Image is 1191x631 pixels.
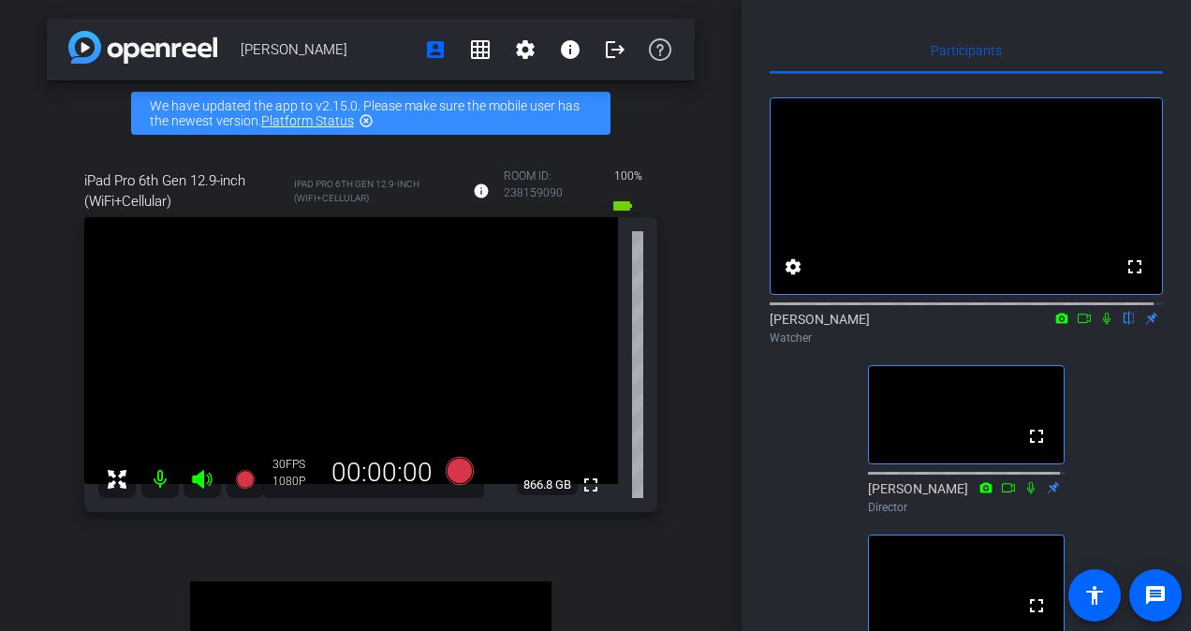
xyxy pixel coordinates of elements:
div: 30 [272,457,319,472]
mat-icon: fullscreen [1025,594,1048,617]
mat-icon: info [559,38,581,61]
mat-icon: info [473,183,490,199]
div: [PERSON_NAME] [770,310,1163,346]
div: Watcher [770,330,1163,346]
span: iPad Pro 6th Gen 12.9-inch (WiFi+Cellular) [84,170,289,212]
mat-icon: message [1144,584,1167,607]
img: app-logo [68,31,217,64]
div: ROOM ID: 238159090 [504,168,593,217]
div: We have updated the app to v2.15.0. Please make sure the mobile user has the newest version. [131,92,610,135]
mat-icon: grid_on [469,38,492,61]
div: [PERSON_NAME] [868,479,1065,516]
mat-icon: account_box [424,38,447,61]
mat-icon: fullscreen [1025,425,1048,448]
mat-icon: logout [604,38,626,61]
span: 866.8 GB [517,474,578,496]
span: [PERSON_NAME] [241,31,413,68]
mat-icon: battery_std [611,195,634,217]
span: Participants [931,44,1002,57]
div: 00:00:00 [319,457,445,489]
mat-icon: flip [1118,309,1140,326]
mat-icon: accessibility [1083,584,1106,607]
span: iPad Pro 6th Gen 12.9-inch (WiFi+Cellular) [294,177,459,205]
a: Platform Status [261,113,354,128]
mat-icon: fullscreen [580,474,602,496]
span: 100% [611,161,645,191]
mat-icon: settings [782,256,804,278]
div: 1080P [272,474,319,489]
mat-icon: settings [514,38,537,61]
div: Director [868,499,1065,516]
span: FPS [286,458,305,471]
mat-icon: fullscreen [1124,256,1146,278]
mat-icon: highlight_off [359,113,374,128]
